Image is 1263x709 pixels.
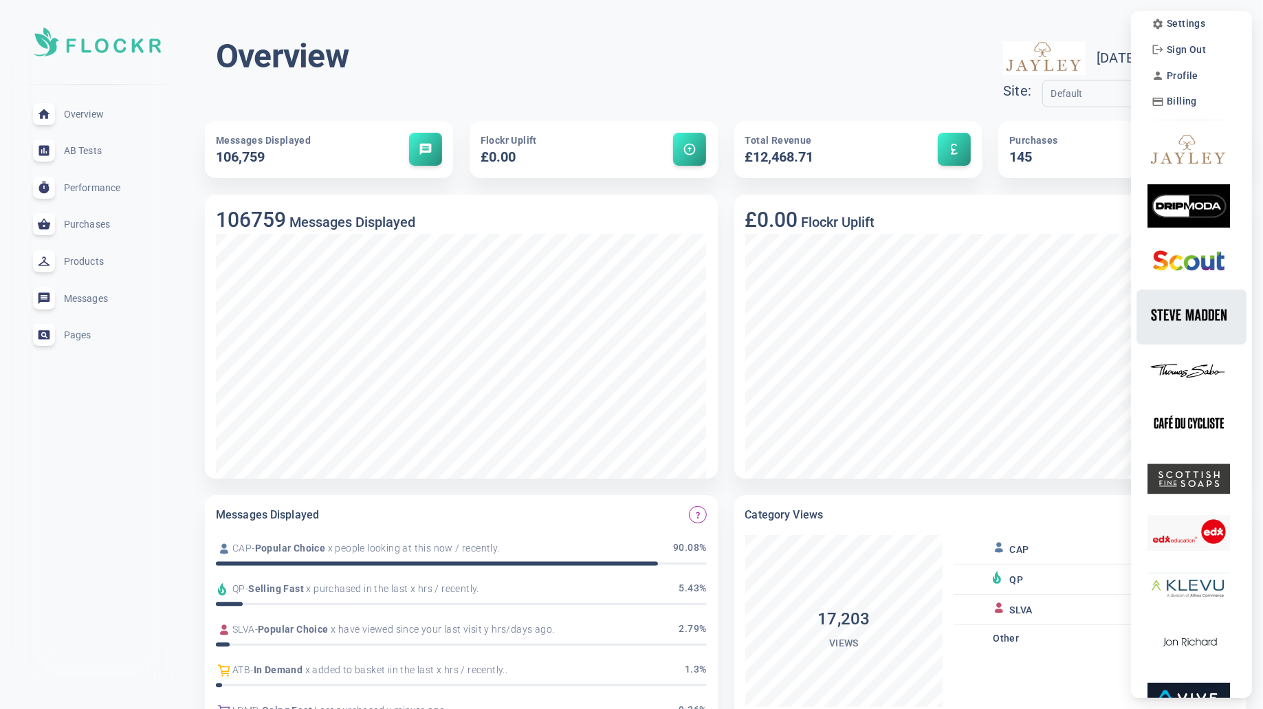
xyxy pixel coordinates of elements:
img: jayley [1147,129,1230,173]
img: jonrichard [1147,621,1230,664]
span: Billing [1167,96,1197,107]
button: Profile [1147,66,1202,85]
img: stevemadden [1147,293,1230,336]
img: athos [1147,566,1230,609]
img: dripmoda [1147,184,1230,228]
img: scouts [1147,239,1230,282]
button: Settings [1147,14,1209,34]
img: shopedx [1147,512,1230,555]
img: scottishfinesoaps [1147,457,1230,501]
img: thomassabo [1147,348,1230,391]
button: Sign Out [1147,40,1210,59]
span: Settings [1167,18,1205,30]
span: Profile [1167,70,1198,82]
span: Sign Out [1167,44,1206,56]
img: cafeducycliste [1147,402,1230,446]
button: Billing [1147,92,1201,111]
